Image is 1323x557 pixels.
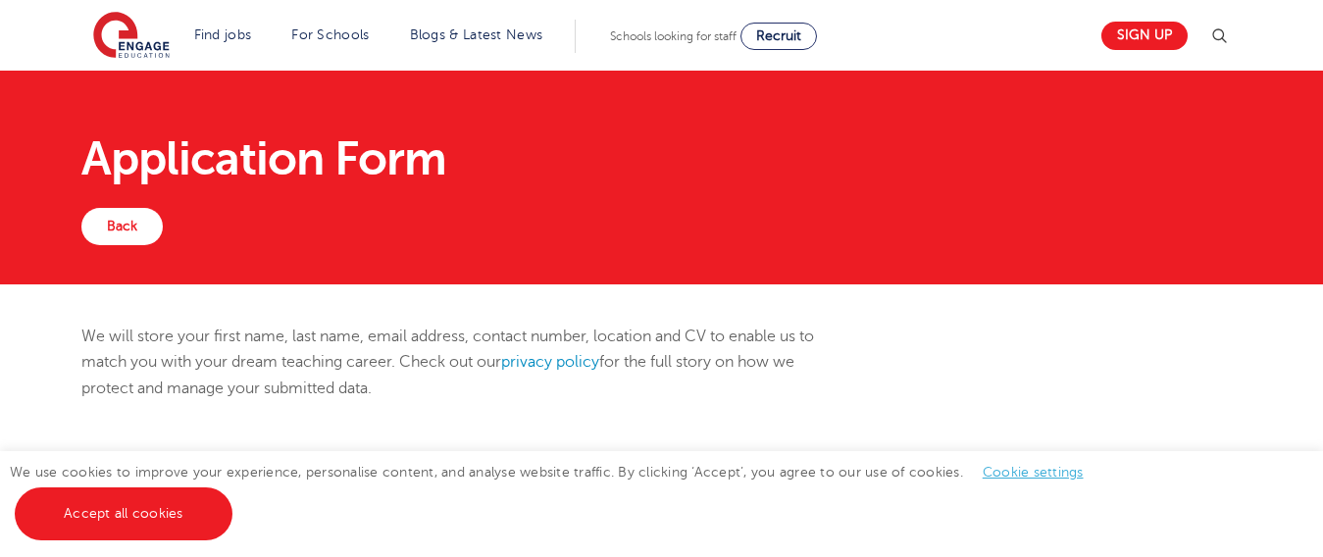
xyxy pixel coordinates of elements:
[501,353,599,371] a: privacy policy
[291,27,369,42] a: For Schools
[81,135,1242,182] h1: Application Form
[81,208,163,245] a: Back
[983,465,1084,480] a: Cookie settings
[10,465,1103,521] span: We use cookies to improve your experience, personalise content, and analyse website traffic. By c...
[1101,22,1188,50] a: Sign up
[410,27,543,42] a: Blogs & Latest News
[740,23,817,50] a: Recruit
[93,12,170,61] img: Engage Education
[81,324,845,401] p: We will store your first name, last name, email address, contact number, location and CV to enabl...
[15,487,232,540] a: Accept all cookies
[756,28,801,43] span: Recruit
[610,29,737,43] span: Schools looking for staff
[194,27,252,42] a: Find jobs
